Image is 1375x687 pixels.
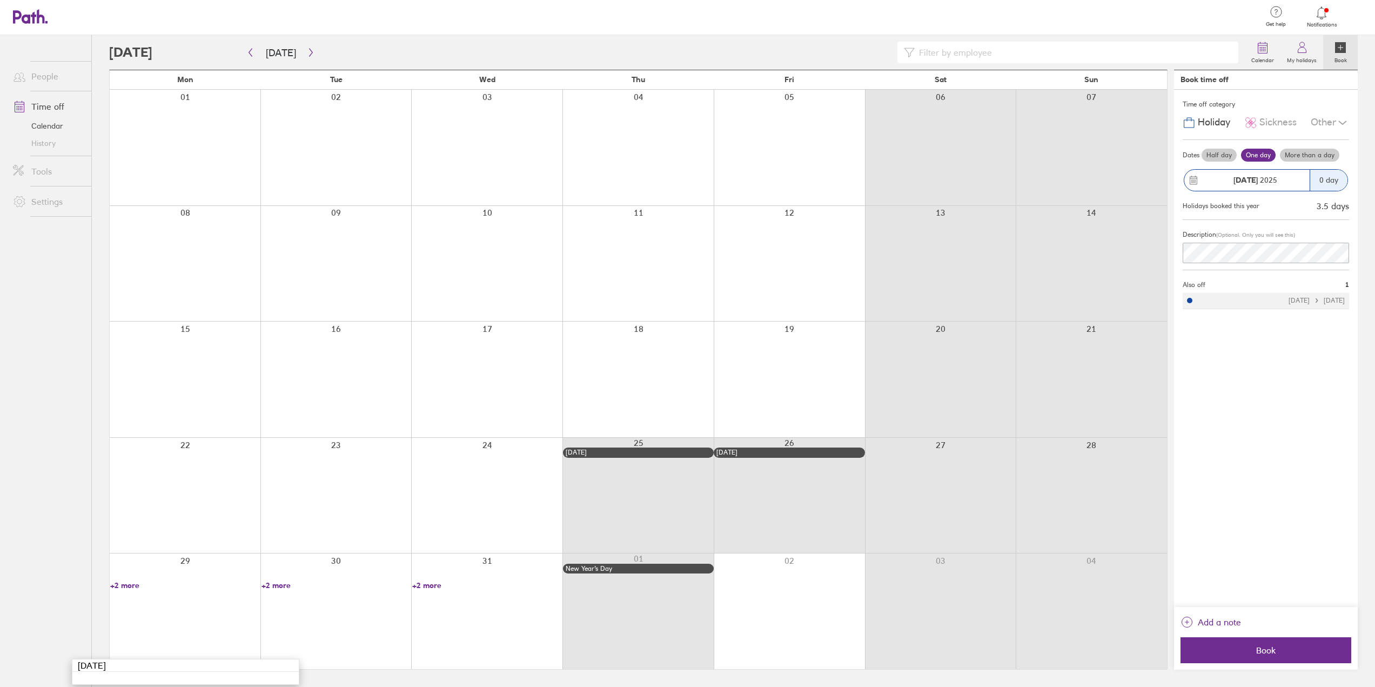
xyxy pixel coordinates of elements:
[915,42,1232,63] input: Filter by employee
[4,161,91,182] a: Tools
[632,75,645,84] span: Thu
[1183,164,1349,197] button: [DATE] 20250 day
[1280,35,1323,70] a: My holidays
[1241,149,1276,162] label: One day
[716,449,862,456] div: [DATE]
[566,449,712,456] div: [DATE]
[1198,117,1230,128] span: Holiday
[1304,5,1339,28] a: Notifications
[412,581,562,590] a: +2 more
[566,565,712,572] div: New Year’s Day
[1084,75,1098,84] span: Sun
[1183,96,1349,112] div: Time off category
[1183,202,1259,210] div: Holidays booked this year
[1280,149,1339,162] label: More than a day
[110,581,260,590] a: +2 more
[784,75,794,84] span: Fri
[1216,231,1295,238] span: (Optional. Only you will see this)
[1233,176,1277,184] span: 2025
[1202,149,1237,162] label: Half day
[1198,613,1241,631] span: Add a note
[4,65,91,87] a: People
[1345,281,1349,289] span: 1
[1183,281,1205,289] span: Also off
[1311,112,1349,133] div: Other
[261,581,412,590] a: +2 more
[1304,22,1339,28] span: Notifications
[4,135,91,152] a: History
[1259,117,1297,128] span: Sickness
[1245,54,1280,64] label: Calendar
[1258,21,1293,28] span: Get help
[1233,175,1258,185] strong: [DATE]
[479,75,495,84] span: Wed
[1188,645,1344,655] span: Book
[257,44,305,62] button: [DATE]
[1328,54,1353,64] label: Book
[1289,297,1345,304] div: [DATE] [DATE]
[1323,35,1358,70] a: Book
[935,75,947,84] span: Sat
[1245,35,1280,70] a: Calendar
[1181,637,1351,663] button: Book
[4,117,91,135] a: Calendar
[1181,75,1229,84] div: Book time off
[1181,613,1241,631] button: Add a note
[4,191,91,212] a: Settings
[1310,170,1347,191] div: 0 day
[72,659,299,672] div: [DATE]
[1280,54,1323,64] label: My holidays
[4,96,91,117] a: Time off
[177,75,193,84] span: Mon
[1183,230,1216,238] span: Description
[330,75,343,84] span: Tue
[1183,151,1199,159] span: Dates
[1317,201,1349,211] div: 3.5 days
